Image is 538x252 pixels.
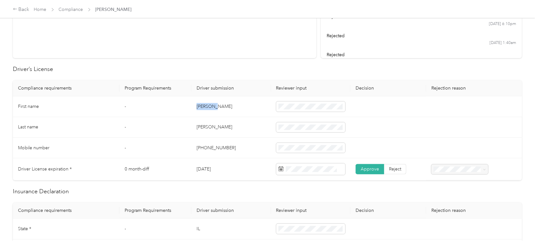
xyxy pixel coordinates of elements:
[18,145,49,151] span: Mobile number
[13,187,522,196] h2: Insurance Declaration
[350,203,426,219] th: Decision
[191,96,271,117] td: [PERSON_NAME]
[119,117,192,138] td: -
[18,226,31,231] span: State *
[119,96,192,117] td: -
[389,166,401,172] span: Reject
[13,138,119,158] td: Mobile number
[13,80,119,96] th: Compliance requirements
[502,216,538,252] iframe: Everlance-gr Chat Button Frame
[191,158,271,180] td: [DATE]
[361,166,379,172] span: Approve
[34,7,47,12] a: Home
[426,80,522,96] th: Rejection reason
[191,219,271,239] td: IL
[13,203,119,219] th: Compliance requirements
[13,6,30,13] div: Back
[119,138,192,158] td: -
[18,104,39,109] span: First name
[119,219,192,239] td: -
[426,203,522,219] th: Rejection reason
[59,7,83,12] a: Compliance
[489,21,516,27] time: [DATE] 6:10pm
[350,80,426,96] th: Decision
[489,40,516,46] time: [DATE] 1:40am
[13,219,119,239] td: State *
[271,203,350,219] th: Reviewer input
[271,80,350,96] th: Reviewer input
[18,166,72,172] span: Driver License expiration *
[13,158,119,180] td: Driver License expiration *
[191,117,271,138] td: [PERSON_NAME]
[327,51,516,58] div: rejected
[327,32,516,39] div: rejected
[119,203,192,219] th: Program Requirements
[191,203,271,219] th: Driver submission
[119,158,192,180] td: 0 month-diff
[13,96,119,117] td: First name
[119,80,192,96] th: Program Requirements
[95,6,132,13] span: [PERSON_NAME]
[18,124,38,130] span: Last name
[191,138,271,158] td: [PHONE_NUMBER]
[13,117,119,138] td: Last name
[191,80,271,96] th: Driver submission
[13,65,522,74] h2: Driver’s License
